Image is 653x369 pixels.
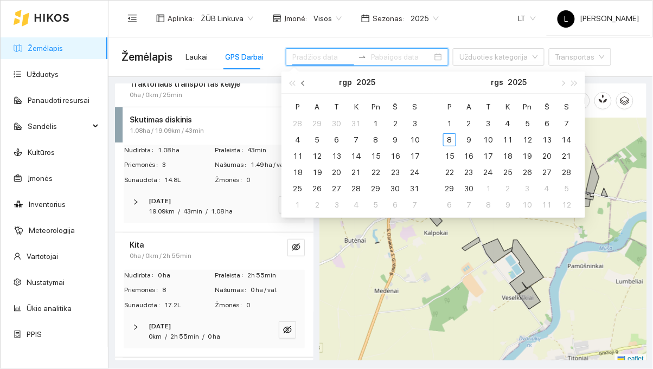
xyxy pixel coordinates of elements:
[479,148,498,164] td: 2025-09-17
[279,321,296,339] button: eye-invisible
[291,133,304,146] div: 4
[215,270,247,281] span: Praleista
[463,133,476,146] div: 9
[115,107,313,143] div: Skutimas diskinis1.08ha / 19.09km / 43mineye-invisible
[291,198,304,211] div: 1
[369,150,382,163] div: 15
[389,117,402,130] div: 2
[27,252,58,261] a: Vartotojai
[408,198,421,211] div: 7
[443,150,456,163] div: 15
[288,148,308,164] td: 2025-08-11
[124,160,162,170] span: Priemonės
[350,182,363,195] div: 28
[440,148,459,164] td: 2025-09-15
[164,175,214,185] span: 14.8L
[215,300,246,310] span: Žmonės
[369,166,382,179] div: 22
[288,164,308,180] td: 2025-08-18
[340,72,353,93] button: rgp
[183,208,202,215] span: 43min
[156,14,165,23] span: layout
[537,148,557,164] td: 2025-09-20
[330,150,343,163] div: 13
[518,164,537,180] td: 2025-09-26
[225,51,264,63] div: GPS Darbai
[288,132,308,148] td: 2025-08-04
[347,164,366,180] td: 2025-08-21
[463,198,476,211] div: 7
[202,333,204,340] span: /
[541,182,554,195] div: 4
[366,164,386,180] td: 2025-08-22
[366,197,386,213] td: 2025-09-05
[124,190,305,223] div: [DATE]19.09km/43min/1.08 haeye-invisible
[405,98,425,115] th: S
[405,115,425,132] td: 2025-08-03
[386,132,405,148] td: 2025-08-09
[246,300,304,310] span: 0
[311,133,324,146] div: 5
[440,197,459,213] td: 2025-10-06
[149,322,171,330] strong: [DATE]
[158,270,214,281] span: 0 ha
[502,133,515,146] div: 11
[369,133,382,146] div: 8
[162,160,214,170] span: 3
[327,132,347,148] td: 2025-08-06
[389,133,402,146] div: 9
[168,12,194,24] span: Aplinka :
[537,132,557,148] td: 2025-09-13
[518,98,537,115] th: Pn
[541,150,554,163] div: 20
[521,166,534,179] div: 26
[408,117,421,130] div: 3
[178,208,180,215] span: /
[28,148,55,157] a: Kultūros
[283,326,292,336] span: eye-invisible
[537,115,557,132] td: 2025-09-06
[347,148,366,164] td: 2025-08-14
[358,53,367,61] span: to
[350,166,363,179] div: 21
[115,232,313,268] div: Kita0ha / 0km / 2h 55mineye-invisible
[560,182,573,195] div: 5
[498,197,518,213] td: 2025-10-09
[386,164,405,180] td: 2025-08-23
[287,239,305,256] button: eye-invisible
[541,117,554,130] div: 6
[565,10,568,28] span: L
[479,98,498,115] th: T
[557,148,577,164] td: 2025-09-21
[482,198,495,211] div: 8
[518,180,537,197] td: 2025-10-03
[405,180,425,197] td: 2025-08-31
[308,148,327,164] td: 2025-08-12
[124,300,164,310] span: Sunaudota
[27,70,59,79] a: Užduotys
[463,166,476,179] div: 23
[311,117,324,130] div: 29
[124,145,158,156] span: Nudirbta
[386,98,405,115] th: Š
[311,198,324,211] div: 2
[541,166,554,179] div: 27
[408,166,421,179] div: 24
[327,148,347,164] td: 2025-08-13
[366,132,386,148] td: 2025-08-08
[292,51,354,63] input: Pradžios data
[498,148,518,164] td: 2025-09-18
[347,197,366,213] td: 2025-09-04
[313,10,342,27] span: Visos
[491,72,504,93] button: rgs
[308,115,327,132] td: 2025-07-29
[560,117,573,130] div: 7
[251,285,304,295] span: 0 ha / val.
[215,145,247,156] span: Praleista
[288,197,308,213] td: 2025-09-01
[521,198,534,211] div: 10
[537,180,557,197] td: 2025-10-04
[560,150,573,163] div: 21
[560,133,573,146] div: 14
[463,182,476,195] div: 30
